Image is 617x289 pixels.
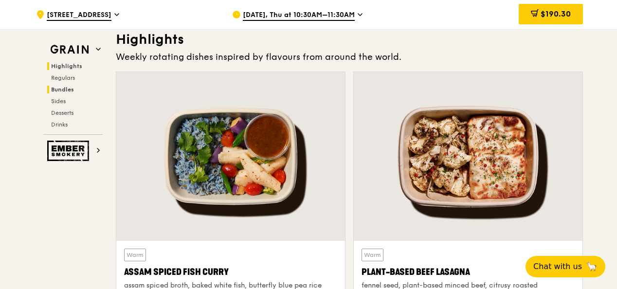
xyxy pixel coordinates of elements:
div: Weekly rotating dishes inspired by flavours from around the world. [116,50,583,64]
span: [DATE], Thu at 10:30AM–11:30AM [243,10,355,21]
h3: Highlights [116,31,583,48]
img: Ember Smokery web logo [47,141,92,161]
button: Chat with us🦙 [526,256,605,277]
span: Drinks [51,121,68,128]
span: 🦙 [586,261,598,272]
span: [STREET_ADDRESS] [47,10,111,21]
span: Desserts [51,109,73,116]
span: Bundles [51,86,74,93]
div: Assam Spiced Fish Curry [124,265,337,279]
div: Warm [362,249,383,261]
span: Highlights [51,63,82,70]
img: Grain web logo [47,41,92,58]
div: Warm [124,249,146,261]
span: $190.30 [541,9,571,18]
span: Chat with us [533,261,582,272]
span: Sides [51,98,66,105]
span: Regulars [51,74,75,81]
div: Plant-Based Beef Lasagna [362,265,575,279]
